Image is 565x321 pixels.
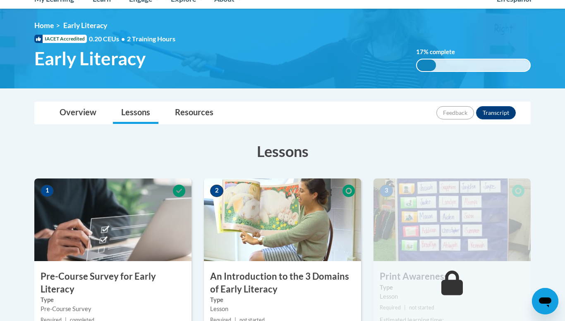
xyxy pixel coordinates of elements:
[34,178,192,261] img: Course Image
[409,304,434,311] span: not started
[373,178,531,261] img: Course Image
[416,48,424,55] span: 17
[34,270,192,296] h3: Pre-Course Survey for Early Literacy
[380,292,524,301] div: Lesson
[373,270,531,283] h3: Print Awareness
[89,34,127,43] span: 0.20 CEUs
[41,295,185,304] label: Type
[167,102,222,124] a: Resources
[204,178,361,261] img: Course Image
[41,304,185,314] div: Pre-Course Survey
[113,102,158,124] a: Lessons
[127,35,175,43] span: 2 Training Hours
[210,295,355,304] label: Type
[476,106,516,119] button: Transcript
[210,185,223,197] span: 2
[34,141,531,162] h3: Lessons
[34,21,54,30] a: Home
[380,304,401,311] span: Required
[417,59,436,71] div: 17%
[41,185,54,197] span: 1
[34,48,146,69] span: Early Literacy
[204,270,361,296] h3: An Introduction to the 3 Domains of Early Literacy
[380,283,524,292] label: Type
[416,48,464,57] label: % complete
[210,304,355,314] div: Lesson
[436,106,474,119] button: Feedback
[380,185,393,197] span: 3
[121,35,125,43] span: •
[404,304,406,311] span: |
[63,21,107,30] span: Early Literacy
[51,102,105,124] a: Overview
[34,35,87,43] span: IACET Accredited
[532,288,558,314] iframe: Button to launch messaging window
